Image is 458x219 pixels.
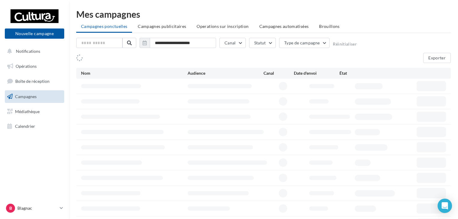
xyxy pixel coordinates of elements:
button: Nouvelle campagne [5,28,64,39]
span: Opérations [16,64,37,69]
a: Médiathèque [4,105,65,118]
button: Type de campagne [279,38,330,48]
span: Brouillons [319,24,340,29]
div: Open Intercom Messenger [438,199,452,213]
span: Médiathèque [15,109,40,114]
span: Boîte de réception [15,79,50,84]
span: Notifications [16,49,40,54]
button: Exporter [423,53,451,63]
p: Blagnac [17,205,57,211]
span: Operations sur inscription [197,24,249,29]
div: État [339,70,385,76]
span: Campagnes [15,94,37,99]
span: Campagnes publicitaires [138,24,186,29]
button: Réinitialiser [333,42,357,46]
button: Canal [219,38,246,48]
span: B [9,205,12,211]
div: Date d'envoi [294,70,339,76]
a: Calendrier [4,120,65,133]
div: Canal [264,70,294,76]
div: Mes campagnes [76,10,451,19]
button: Statut [249,38,276,48]
div: Nom [81,70,188,76]
span: Calendrier [15,124,35,129]
a: B Blagnac [5,202,64,214]
div: Audience [188,70,264,76]
a: Opérations [4,60,65,73]
a: Campagnes [4,90,65,103]
a: Boîte de réception [4,75,65,88]
button: Notifications [4,45,63,58]
span: Campagnes automatisées [259,24,309,29]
